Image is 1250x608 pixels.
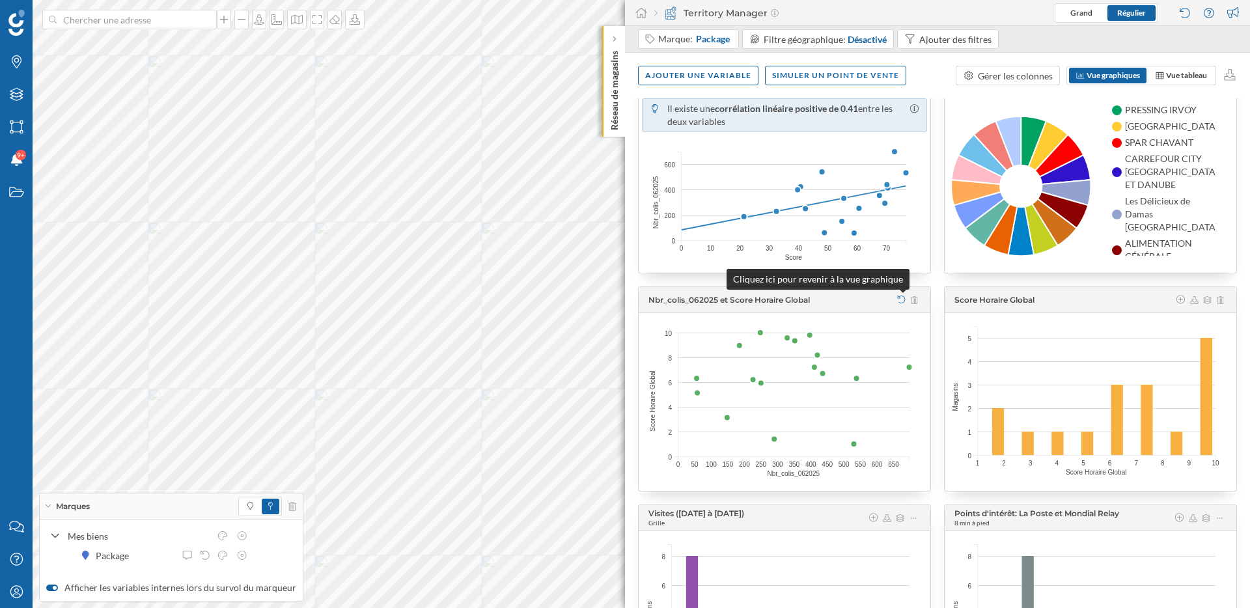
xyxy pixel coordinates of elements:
[1161,460,1165,467] text: 8
[46,581,296,594] label: Afficher les variables internes lors du survol du marqueur
[608,46,621,130] p: Réseau de magasins
[648,295,810,305] span: Nbr_colis_062025 et Score Horaire Global
[1087,70,1140,80] span: Vue graphiques
[1125,152,1216,191] span: CARREFOUR CITY [GEOGRAPHIC_DATA] ET DANUBE
[1066,469,1126,476] text: Score Horaire Global
[8,10,25,36] img: Logo Geoblink
[805,461,816,468] text: 400
[755,461,766,468] text: 250
[664,185,675,195] span: 400
[68,529,210,543] div: Mes biens
[676,461,680,468] text: 0
[872,461,883,468] text: 600
[766,245,773,252] text: 30
[26,9,89,21] span: Assistance
[1117,8,1146,18] span: Régulier
[967,333,971,343] span: 5
[967,581,971,590] span: 6
[976,460,980,467] text: 1
[954,518,990,527] div: 8 min à pied
[1166,70,1207,80] span: Vue tableau
[1029,460,1033,467] text: 3
[1081,460,1085,467] text: 5
[691,461,699,468] text: 50
[668,402,672,412] span: 4
[668,353,672,363] span: 8
[848,33,887,46] div: Désactivé
[954,508,1119,518] span: Points d'intérêt: La Poste et Mondial Relay
[668,452,672,462] span: 0
[661,581,665,590] span: 6
[664,210,675,220] span: 200
[1212,460,1219,467] text: 10
[967,450,971,460] span: 0
[696,33,730,46] span: Package
[680,245,684,252] text: 0
[739,461,750,468] text: 200
[706,461,717,468] text: 100
[967,427,971,437] span: 1
[888,461,899,468] text: 650
[661,551,665,561] span: 8
[668,378,672,387] span: 6
[764,34,846,45] span: Filtre géographique:
[1108,460,1112,467] text: 6
[96,549,135,562] div: Package
[1125,136,1193,149] span: SPAR CHAVANT
[967,551,971,561] span: 8
[795,245,803,252] text: 40
[954,295,1035,305] span: Score Horaire Global
[978,69,1053,83] div: Gérer les colonnes
[883,245,891,252] text: 70
[648,508,744,518] span: Visites ([DATE] à [DATE])
[707,245,715,252] text: 10
[668,427,672,437] span: 2
[658,33,732,46] div: Marque:
[649,370,656,431] text: Score Horaire Global
[56,501,90,512] span: Marques
[723,461,734,468] text: 150
[919,33,992,46] div: Ajouter des filtres
[1125,104,1197,117] span: PRESSING IRVOY
[671,236,675,245] span: 0
[788,461,799,468] text: 350
[1002,460,1006,467] text: 2
[1055,460,1059,467] text: 4
[736,245,744,252] text: 20
[664,7,677,20] img: territory-manager.svg
[648,518,665,527] div: Grille
[1125,237,1216,263] span: ALIMENTATION GÉNÉRALE
[824,245,832,252] text: 50
[822,461,833,468] text: 450
[665,328,672,338] span: 10
[952,383,959,411] text: Magasins
[654,7,779,20] div: Territory Manager
[767,470,820,477] text: Nbr_colis_062025
[727,269,910,290] div: Cliquez ici pour revenir à la vue graphique
[667,103,715,114] span: Il existe une
[652,176,660,228] text: Nbr_colis_062025
[1134,460,1138,467] text: 7
[17,148,25,161] span: 9+
[855,461,866,468] text: 550
[967,357,971,366] span: 4
[1125,120,1216,133] span: [GEOGRAPHIC_DATA]
[854,245,861,252] text: 60
[967,380,971,390] span: 3
[664,159,675,169] span: 600
[1187,460,1191,467] text: 9
[785,254,803,261] text: Score
[772,461,783,468] text: 300
[839,461,850,468] text: 500
[967,404,971,413] span: 2
[1070,8,1092,18] span: Grand
[715,103,858,114] span: corrélation linéaire positive de 0.41
[1125,195,1216,234] span: Les Délicieux de Damas [GEOGRAPHIC_DATA]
